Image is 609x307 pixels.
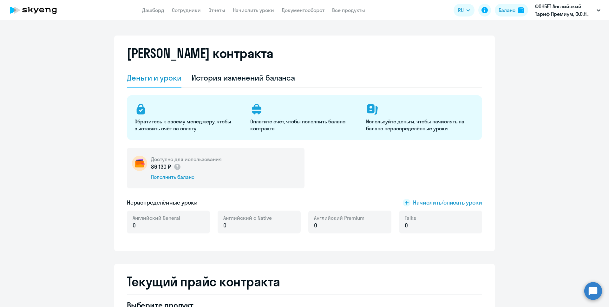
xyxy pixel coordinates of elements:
[223,221,226,230] span: 0
[127,46,273,61] h2: [PERSON_NAME] контракта
[127,73,181,83] div: Деньги и уроки
[134,118,243,132] p: Обратитесь к своему менеджеру, чтобы выставить счёт на оплату
[151,156,222,163] h5: Доступно для использования
[454,4,475,16] button: RU
[133,214,180,221] span: Английский General
[314,214,364,221] span: Английский Premium
[499,6,515,14] div: Баланс
[413,199,482,207] span: Начислить/списать уроки
[518,7,524,13] img: balance
[314,221,317,230] span: 0
[282,7,324,13] a: Документооборот
[405,221,408,230] span: 0
[151,163,181,171] p: 86 130 ₽
[223,214,272,221] span: Английский с Native
[127,199,198,207] h5: Нераспределённые уроки
[172,7,201,13] a: Сотрудники
[332,7,365,13] a: Все продукты
[133,221,136,230] span: 0
[495,4,528,16] button: Балансbalance
[132,156,147,171] img: wallet-circle.png
[250,118,358,132] p: Оплатите счёт, чтобы пополнить баланс контракта
[535,3,594,18] p: ФОНБЕТ Английский Тариф Премиум, Ф.О.Н., ООО
[233,7,274,13] a: Начислить уроки
[366,118,474,132] p: Используйте деньги, чтобы начислять на баланс нераспределённые уроки
[458,6,464,14] span: RU
[142,7,164,13] a: Дашборд
[151,173,222,180] div: Пополнить баланс
[192,73,295,83] div: История изменений баланса
[405,214,416,221] span: Talks
[532,3,604,18] button: ФОНБЕТ Английский Тариф Премиум, Ф.О.Н., ООО
[208,7,225,13] a: Отчеты
[127,274,482,289] h2: Текущий прайс контракта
